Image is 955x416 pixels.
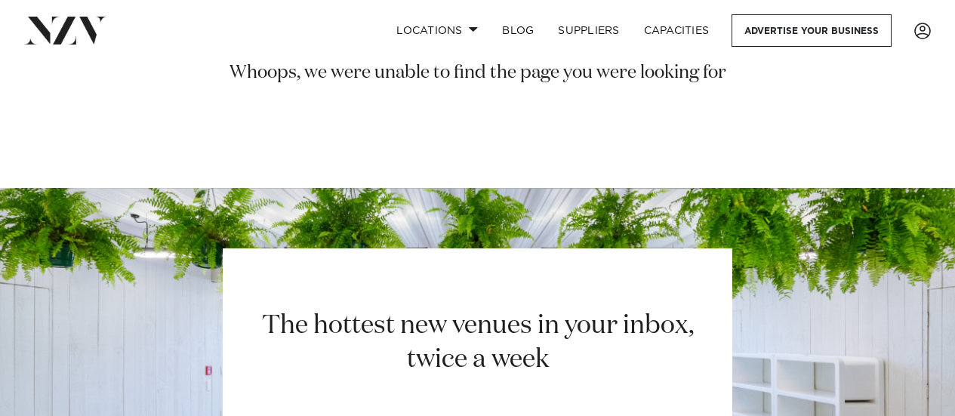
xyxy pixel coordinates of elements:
[490,14,546,47] a: BLOG
[546,14,631,47] a: SUPPLIERS
[12,61,943,85] h3: Whoops, we were unable to find the page you were looking for
[243,309,712,377] h2: The hottest new venues in your inbox, twice a week
[632,14,722,47] a: Capacities
[384,14,490,47] a: Locations
[24,17,106,44] img: nzv-logo.png
[732,14,892,47] a: Advertise your business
